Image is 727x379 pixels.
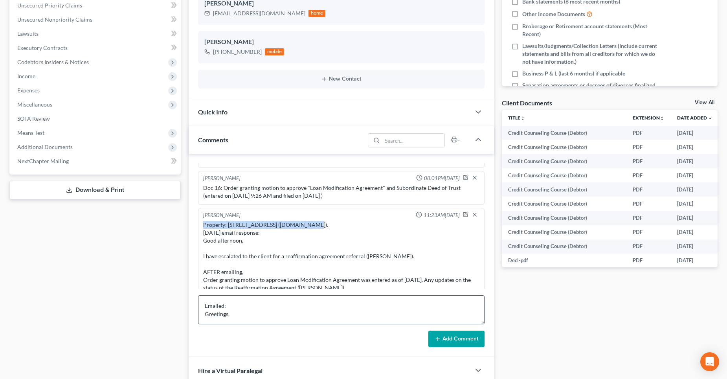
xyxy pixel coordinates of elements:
[17,87,40,94] span: Expenses
[502,140,626,154] td: Credit Counseling Course (Debtor)
[522,22,657,38] span: Brokerage or Retirement account statements (Most Recent)
[522,81,657,97] span: Separation agreements or decrees of divorces finalized in the past 2 years
[633,115,665,121] a: Extensionunfold_more
[17,30,39,37] span: Lawsuits
[213,9,305,17] div: [EMAIL_ADDRESS][DOMAIN_NAME]
[502,254,626,268] td: Decl-pdf
[626,168,671,182] td: PDF
[502,197,626,211] td: Credit Counseling Course (Debtor)
[428,331,485,347] button: Add Comment
[671,197,719,211] td: [DATE]
[17,59,89,65] span: Codebtors Insiders & Notices
[671,254,719,268] td: [DATE]
[660,116,665,121] i: unfold_more
[671,168,719,182] td: [DATE]
[626,239,671,254] td: PDF
[671,154,719,168] td: [DATE]
[626,211,671,225] td: PDF
[677,115,712,121] a: Date Added expand_more
[508,115,525,121] a: Titleunfold_more
[671,140,719,154] td: [DATE]
[502,168,626,182] td: Credit Counseling Course (Debtor)
[17,2,82,9] span: Unsecured Priority Claims
[424,212,460,219] span: 11:23AM[DATE]
[502,239,626,254] td: Credit Counseling Course (Debtor)
[17,129,44,136] span: Means Test
[17,101,52,108] span: Miscellaneous
[11,41,181,55] a: Executory Contracts
[203,175,240,182] div: [PERSON_NAME]
[671,225,719,239] td: [DATE]
[522,10,585,18] span: Other Income Documents
[203,212,240,219] div: [PERSON_NAME]
[626,140,671,154] td: PDF
[671,211,719,225] td: [DATE]
[213,48,262,56] div: [PHONE_NUMBER]
[671,126,719,140] td: [DATE]
[671,182,719,197] td: [DATE]
[382,134,444,147] input: Search...
[11,13,181,27] a: Unsecured Nonpriority Claims
[11,27,181,41] a: Lawsuits
[626,154,671,168] td: PDF
[17,158,69,164] span: NextChapter Mailing
[708,116,712,121] i: expand_more
[502,99,552,107] div: Client Documents
[198,367,263,374] span: Hire a Virtual Paralegal
[502,211,626,225] td: Credit Counseling Course (Debtor)
[502,126,626,140] td: Credit Counseling Course (Debtor)
[522,70,625,77] span: Business P & L (last 6 months) if applicable
[9,181,181,199] a: Download & Print
[308,10,326,17] div: home
[700,352,719,371] div: Open Intercom Messenger
[626,182,671,197] td: PDF
[17,73,35,79] span: Income
[204,76,478,82] button: New Contact
[522,42,657,66] span: Lawsuits/Judgments/Collection Letters (Include current statements and bills from all creditors fo...
[626,225,671,239] td: PDF
[204,37,478,47] div: [PERSON_NAME]
[695,100,714,105] a: View All
[11,154,181,168] a: NextChapter Mailing
[203,221,479,292] div: Property: [STREET_ADDRESS] ([DOMAIN_NAME]). [DATE] email response: Good afternoon, I have escalat...
[17,115,50,122] span: SOFA Review
[502,182,626,197] td: Credit Counseling Course (Debtor)
[17,16,92,23] span: Unsecured Nonpriority Claims
[626,197,671,211] td: PDF
[17,144,73,150] span: Additional Documents
[502,225,626,239] td: Credit Counseling Course (Debtor)
[626,126,671,140] td: PDF
[203,184,479,200] div: Doc 16: Order granting motion to approve "Loan Modification Agreement" and Subordinate Deed of Tr...
[520,116,525,121] i: unfold_more
[502,154,626,168] td: Credit Counseling Course (Debtor)
[198,136,228,144] span: Comments
[17,44,68,51] span: Executory Contracts
[11,112,181,126] a: SOFA Review
[671,239,719,254] td: [DATE]
[265,48,285,55] div: mobile
[198,108,228,116] span: Quick Info
[424,175,460,182] span: 08:01PM[DATE]
[626,254,671,268] td: PDF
